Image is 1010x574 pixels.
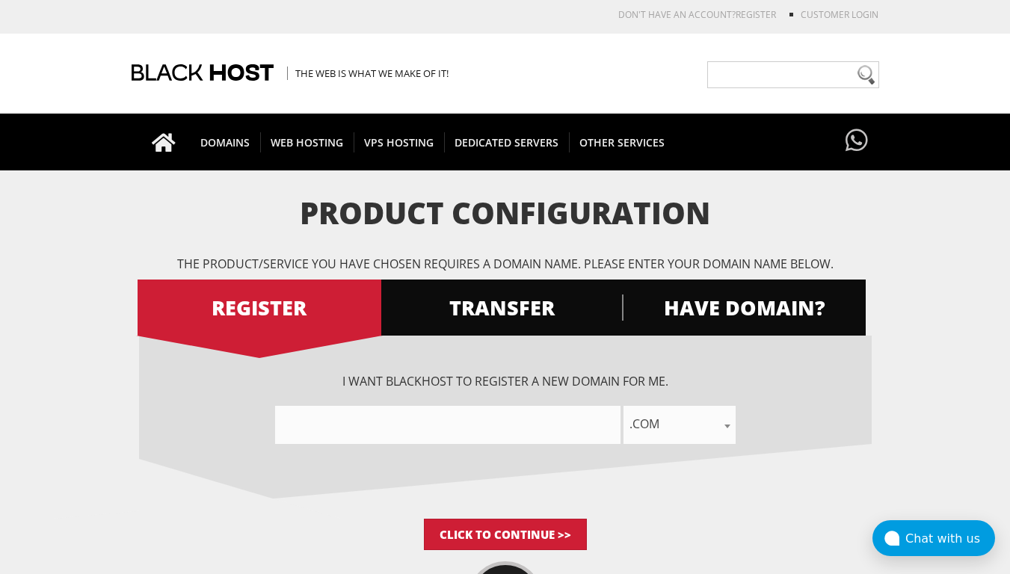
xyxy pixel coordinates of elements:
a: TRANSFER [380,280,623,336]
span: VPS HOSTING [354,132,445,152]
input: Need help? [707,61,879,88]
a: REGISTER [138,280,381,336]
li: Don't have an account? [596,8,776,21]
h1: Product Configuration [139,197,872,229]
span: HAVE DOMAIN? [622,294,866,321]
span: REGISTER [138,294,381,321]
span: DOMAINS [190,132,261,152]
button: Chat with us [872,520,995,556]
p: The product/service you have chosen requires a domain name. Please enter your domain name below. [139,256,872,272]
a: WEB HOSTING [260,114,354,170]
a: DEDICATED SERVERS [444,114,570,170]
a: DOMAINS [190,114,261,170]
div: Chat with us [905,531,995,546]
span: WEB HOSTING [260,132,354,152]
a: REGISTER [736,8,776,21]
span: DEDICATED SERVERS [444,132,570,152]
span: The Web is what we make of it! [287,67,449,80]
a: OTHER SERVICES [569,114,675,170]
a: Have questions? [842,114,872,169]
a: VPS HOSTING [354,114,445,170]
div: I want BlackHOST to register a new domain for me. [139,373,872,444]
span: OTHER SERVICES [569,132,675,152]
a: HAVE DOMAIN? [622,280,866,336]
a: Customer Login [801,8,878,21]
a: Go to homepage [137,114,191,170]
input: Click to Continue >> [424,519,587,550]
span: .com [623,406,736,444]
span: .com [623,413,736,434]
span: TRANSFER [380,294,623,321]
